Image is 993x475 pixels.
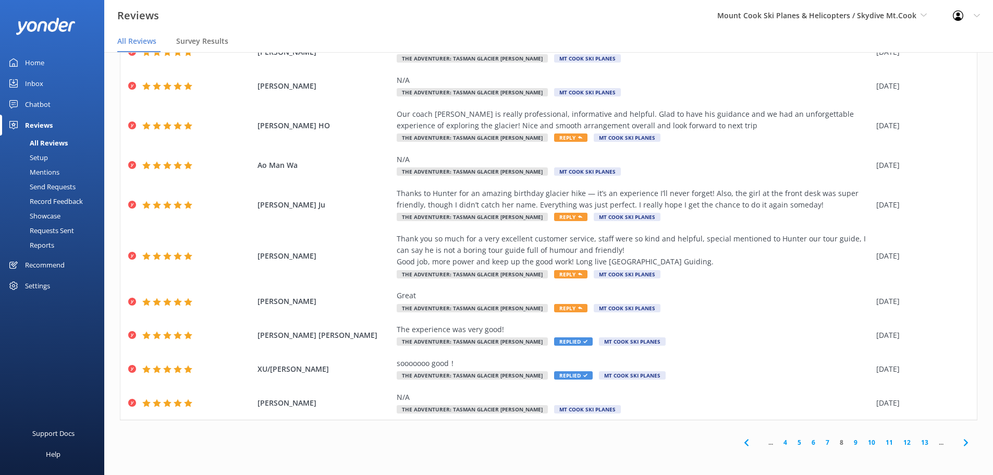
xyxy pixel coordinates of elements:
div: [DATE] [876,120,964,131]
div: Chatbot [25,94,51,115]
span: ... [934,437,949,447]
a: 7 [820,437,835,447]
div: Send Requests [6,179,76,194]
a: Setup [6,150,104,165]
span: The Adventurer: Tasman Glacier [PERSON_NAME] [397,88,548,96]
div: [DATE] [876,363,964,375]
span: Mt Cook Ski Planes [594,270,660,278]
span: The Adventurer: Tasman Glacier [PERSON_NAME] [397,213,548,221]
span: Mt Cook Ski Planes [594,213,660,221]
span: Reply [554,133,587,142]
span: The Adventurer: Tasman Glacier [PERSON_NAME] [397,270,548,278]
span: [PERSON_NAME] [PERSON_NAME] [258,330,392,341]
div: Requests Sent [6,223,74,238]
span: The Adventurer: Tasman Glacier [PERSON_NAME] [397,405,548,413]
span: Mt Cook Ski Planes [599,371,666,380]
a: 6 [806,437,820,447]
span: [PERSON_NAME] [258,296,392,307]
div: [DATE] [876,250,964,262]
a: 5 [792,437,806,447]
div: Mentions [6,165,59,179]
a: Requests Sent [6,223,104,238]
span: Replied [554,371,593,380]
div: Showcase [6,209,60,223]
a: All Reviews [6,136,104,150]
span: [PERSON_NAME] HO [258,120,392,131]
span: Survey Results [176,36,228,46]
div: The experience was very good! [397,324,871,335]
span: Mt Cook Ski Planes [599,337,666,346]
span: ... [763,437,778,447]
div: Help [46,444,60,465]
div: Recommend [25,254,65,275]
div: Thank you so much for a very excellent customer service, staff were so kind and helpful, special ... [397,233,871,268]
a: Record Feedback [6,194,104,209]
span: XU/[PERSON_NAME] [258,363,392,375]
a: Reports [6,238,104,252]
div: All Reviews [6,136,68,150]
a: 4 [778,437,792,447]
a: 13 [916,437,934,447]
span: The Adventurer: Tasman Glacier [PERSON_NAME] [397,304,548,312]
div: sooooooo good！ [397,358,871,369]
div: Settings [25,275,50,296]
span: Ao Man Wa [258,160,392,171]
span: The Adventurer: Tasman Glacier [PERSON_NAME] [397,371,548,380]
a: 11 [880,437,898,447]
span: The Adventurer: Tasman Glacier [PERSON_NAME] [397,133,548,142]
span: [PERSON_NAME] [258,80,392,92]
span: Mt Cook Ski Planes [554,54,621,63]
a: 9 [849,437,863,447]
div: [DATE] [876,397,964,409]
img: yonder-white-logo.png [16,18,76,35]
div: Our coach [PERSON_NAME] is really professional, informative and helpful. Glad to have his guidanc... [397,108,871,132]
span: Reply [554,213,587,221]
span: Replied [554,337,593,346]
div: N/A [397,75,871,86]
span: [PERSON_NAME] [258,250,392,262]
div: [DATE] [876,330,964,341]
a: 12 [898,437,916,447]
a: Mentions [6,165,104,179]
span: Mt Cook Ski Planes [554,405,621,413]
div: N/A [397,392,871,403]
span: The Adventurer: Tasman Glacier [PERSON_NAME] [397,54,548,63]
span: [PERSON_NAME] Ju [258,199,392,211]
div: N/A [397,154,871,165]
span: Mt Cook Ski Planes [554,167,621,176]
span: The Adventurer: Tasman Glacier [PERSON_NAME] [397,337,548,346]
div: Inbox [25,73,43,94]
a: Send Requests [6,179,104,194]
div: Support Docs [32,423,75,444]
a: 10 [863,437,880,447]
span: Mount Cook Ski Planes & Helicopters / Skydive Mt.Cook [717,10,916,20]
div: [DATE] [876,80,964,92]
span: Reply [554,270,587,278]
div: Thanks to Hunter for an amazing birthday glacier hike — it’s an experience I’ll never forget! Als... [397,188,871,211]
span: Reply [554,304,587,312]
div: Great [397,290,871,301]
div: [DATE] [876,199,964,211]
span: The Adventurer: Tasman Glacier [PERSON_NAME] [397,167,548,176]
span: Mt Cook Ski Planes [594,304,660,312]
span: Mt Cook Ski Planes [594,133,660,142]
div: Reports [6,238,54,252]
a: 8 [835,437,849,447]
span: All Reviews [117,36,156,46]
span: Mt Cook Ski Planes [554,88,621,96]
div: Reviews [25,115,53,136]
div: [DATE] [876,296,964,307]
a: Showcase [6,209,104,223]
span: [PERSON_NAME] [258,397,392,409]
h3: Reviews [117,7,159,24]
div: [DATE] [876,160,964,171]
div: Home [25,52,44,73]
div: Setup [6,150,48,165]
div: Record Feedback [6,194,83,209]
